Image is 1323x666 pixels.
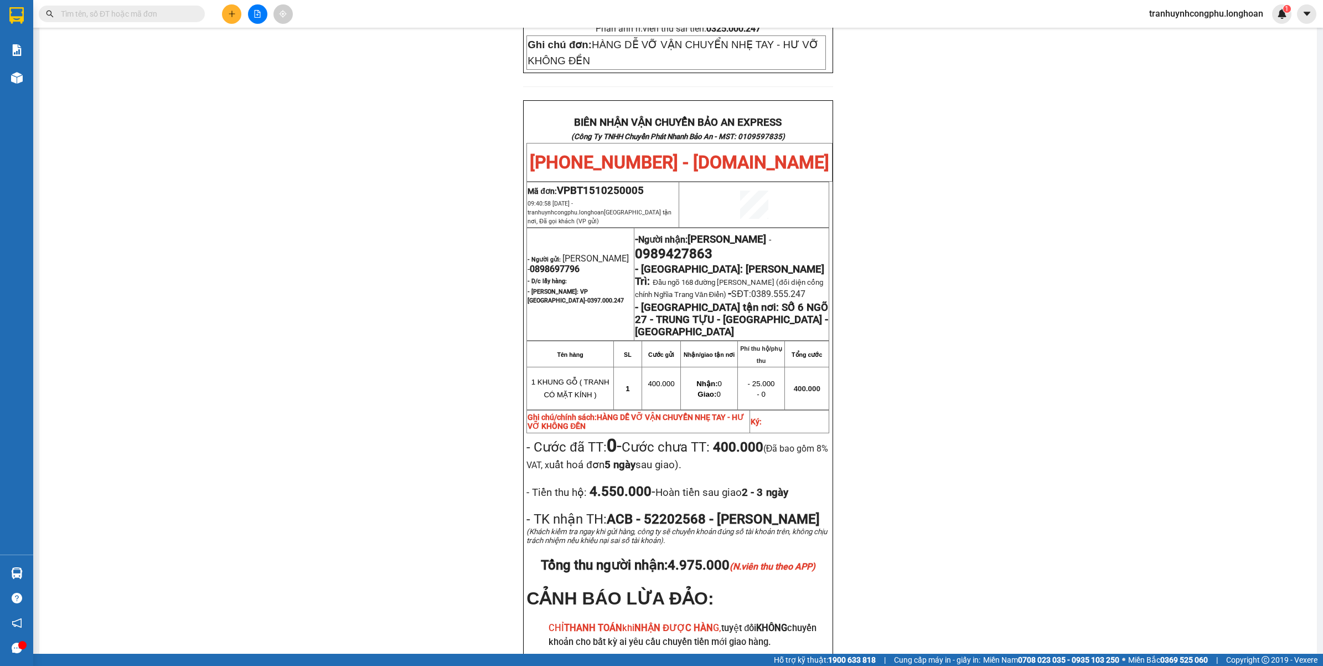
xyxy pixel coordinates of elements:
strong: Cước gửi [648,351,674,358]
span: Mã đơn: VPBT1510250002 [4,67,168,82]
img: icon-new-feature [1277,9,1287,19]
strong: Tổng cước [792,351,822,358]
span: 4.975.000 [668,557,815,573]
span: Tổng thu người nhận: [541,557,815,573]
strong: Tên hàng [557,351,583,358]
span: - Cước đã TT: [526,439,621,455]
strong: 0708 023 035 - 0935 103 250 [1018,655,1119,664]
span: message [12,643,22,653]
span: - TK nhận TH: [526,511,607,527]
img: warehouse-icon [11,72,23,84]
button: caret-down [1297,4,1316,24]
span: ⚪️ [1122,658,1125,662]
span: CHỈ khi G, [549,623,721,633]
span: - [607,435,622,456]
span: notification [12,618,22,628]
span: (Đã bao gồm 8% VAT, x [526,443,828,470]
strong: SỐ 6 NGÕ 27 - TRUNG TỰU - [GEOGRAPHIC_DATA] - [GEOGRAPHIC_DATA] [635,301,828,338]
span: 1 [626,385,629,393]
span: tranhuynhcongphu.longhoan [1140,7,1272,21]
strong: Ký: [751,417,762,426]
img: logo-vxr [9,7,24,24]
strong: Nhận/giao tận nơi [684,351,735,358]
span: Miền Bắc [1128,654,1208,666]
em: (N.viên thu theo APP) [730,561,815,572]
strong: BIÊN NHẬN VẬN CHUYỂN BẢO AN EXPRESS [574,116,782,129]
span: question-circle [12,593,22,603]
strong: CSKH: [30,38,59,47]
span: Người nhận: [638,234,766,245]
strong: (Công Ty TNHH Chuyển Phát Nhanh Bảo An - MST: 0109597835) [571,132,785,141]
span: Hoàn tiền sau giao [655,486,788,499]
strong: - D/c lấy hàng: [528,278,567,285]
strong: 400.000 [713,439,763,455]
span: plus [228,10,236,18]
span: aim [279,10,287,18]
span: - [GEOGRAPHIC_DATA]: [PERSON_NAME] Trì: [635,263,824,288]
span: 1 [1285,5,1289,13]
span: Miền Nam [983,654,1119,666]
span: Hỗ trợ kỹ thuật: [774,654,876,666]
span: [PHONE_NUMBER] - [DOMAIN_NAME] [530,152,829,173]
span: Ngày in phiếu: 09:33 ngày [74,22,228,34]
span: Phản ánh n.viên thu sai tiền: [596,23,761,34]
strong: Giao: [697,390,716,398]
span: [PERSON_NAME] [688,233,766,245]
button: plus [222,4,241,24]
span: uất hoá đơn sau giao). [549,459,681,471]
strong: THANH TOÁN [564,623,622,633]
span: VPBT1510250005 [557,185,644,197]
span: ngày [766,486,788,499]
strong: NHẬN ĐƯỢC HÀN [634,623,713,633]
span: | [1216,654,1218,666]
strong: 0325.000.247 [706,23,761,34]
strong: - [GEOGRAPHIC_DATA] tận nơi: [635,301,779,314]
span: tranhuynhcongphu.longhoan [528,209,671,225]
span: - 25.000 [748,380,775,388]
img: warehouse-icon [11,567,23,579]
span: Cung cấp máy in - giấy in: [894,654,980,666]
span: 400.000 [794,385,820,393]
span: 0389.555.247 [751,289,805,299]
span: file-add [254,10,261,18]
span: 0397.000.247 [587,297,624,304]
span: copyright [1262,656,1269,664]
img: solution-icon [11,44,23,56]
strong: 4.550.000 [587,484,652,499]
span: (Khách kiểm tra ngay khi gửi hàng, công ty sẽ chuyển khoản đúng số tài khoản trên, không chịu trá... [526,527,826,545]
strong: Ghi chú đơn: [528,39,592,50]
span: [PHONE_NUMBER] [4,38,84,57]
strong: 0369 525 060 [1160,655,1208,664]
strong: KHÔNG [756,623,787,633]
span: caret-down [1302,9,1312,19]
span: 0898697796 [530,264,580,274]
h3: tuyệt đối chuyển khoản cho bất kỳ ai yêu cầu chuyển tiền mới giao hàng. [549,621,829,649]
span: ACB - 52202568 - [PERSON_NAME] [607,511,820,527]
span: HÀNG DỄ VỠ VẬN CHUYỂN NHẸ TAY - HƯ VỠ KHÔNG ĐỀN [528,39,818,66]
strong: 5 ngày [604,459,635,471]
span: Đầu ngõ 168 đường [PERSON_NAME] (đối diện cổng chính Nghĩa Trang Văn Điển) [635,278,823,299]
strong: PHIẾU DÁN LÊN HÀNG [78,5,224,20]
span: SĐT: [731,289,751,299]
sup: 1 [1283,5,1291,13]
span: - 0 [757,390,766,398]
span: search [46,10,54,18]
span: - Tiền thu hộ: [526,486,587,499]
span: - [587,484,788,499]
button: aim [273,4,293,24]
strong: Ghi chú/chính sách: [528,413,744,431]
span: HÀNG DỄ VỠ VẬN CHUYỂN NHẸ TAY - HƯ VỠ KHÔNG ĐỀN [528,413,744,431]
span: CÔNG TY TNHH CHUYỂN PHÁT NHANH BẢO AN [87,38,221,58]
span: Mã đơn: [528,187,644,196]
strong: Nhận: [696,380,717,388]
span: 0 [697,390,720,398]
span: | [884,654,886,666]
strong: - Người gửi: [528,256,561,263]
span: - [PERSON_NAME]: VP [GEOGRAPHIC_DATA]- [528,288,624,304]
span: 0989427863 [635,246,712,262]
span: Cước chưa TT: [526,439,828,472]
span: [PERSON_NAME] - [528,253,629,274]
strong: 0 [607,435,617,456]
span: 1 KHUNG GỖ ( TRANH CÓ MẶT KÍNH ) [531,378,609,399]
strong: - [635,233,766,245]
